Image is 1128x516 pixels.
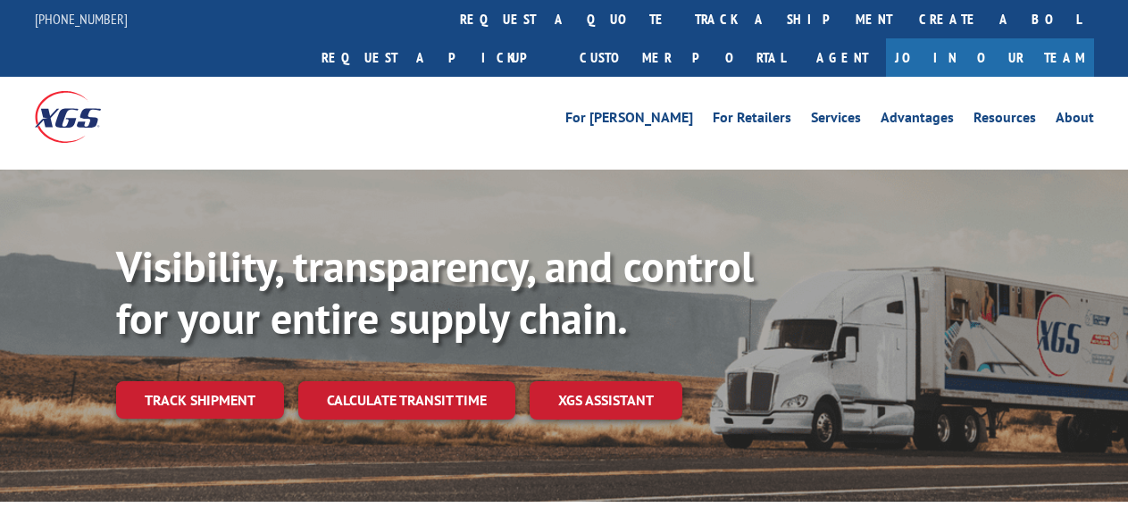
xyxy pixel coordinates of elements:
[881,111,954,130] a: Advantages
[811,111,861,130] a: Services
[713,111,791,130] a: For Retailers
[1056,111,1094,130] a: About
[886,38,1094,77] a: Join Our Team
[565,111,693,130] a: For [PERSON_NAME]
[308,38,566,77] a: Request a pickup
[566,38,798,77] a: Customer Portal
[116,381,284,419] a: Track shipment
[35,10,128,28] a: [PHONE_NUMBER]
[530,381,682,420] a: XGS ASSISTANT
[116,238,754,345] b: Visibility, transparency, and control for your entire supply chain.
[298,381,515,420] a: Calculate transit time
[798,38,886,77] a: Agent
[973,111,1036,130] a: Resources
